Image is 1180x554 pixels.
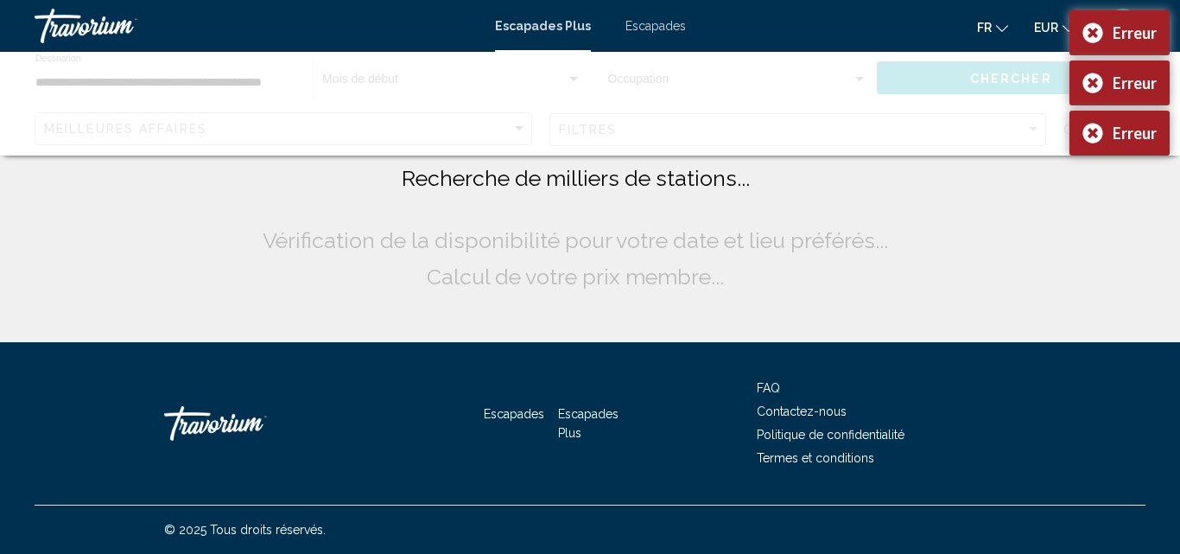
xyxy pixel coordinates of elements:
[1101,8,1145,44] button: Menu utilisateur
[402,165,750,191] font: Recherche de milliers de stations...
[1113,124,1157,143] font: Erreur
[625,19,686,33] a: Escapades
[977,21,992,35] font: fr
[977,15,1008,40] button: Changer de langue
[35,9,478,43] a: Travorium
[558,407,619,440] a: Escapades Plus
[164,398,337,449] a: Travorium
[1034,15,1075,40] button: Changer de devise
[1113,73,1157,92] font: Erreur
[484,407,544,421] a: Escapades
[757,404,847,418] a: Contactez-nous
[164,523,326,537] font: © 2025 Tous droits réservés.
[1113,23,1157,42] font: Erreur
[757,381,780,395] a: FAQ
[495,19,591,33] a: Escapades Plus
[427,264,724,290] font: Calcul de votre prix membre...
[1034,21,1058,35] font: EUR
[757,451,874,465] a: Termes et conditions
[757,428,904,442] a: Politique de confidentialité
[263,227,888,253] font: Vérification de la disponibilité pour votre date et lieu préférés...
